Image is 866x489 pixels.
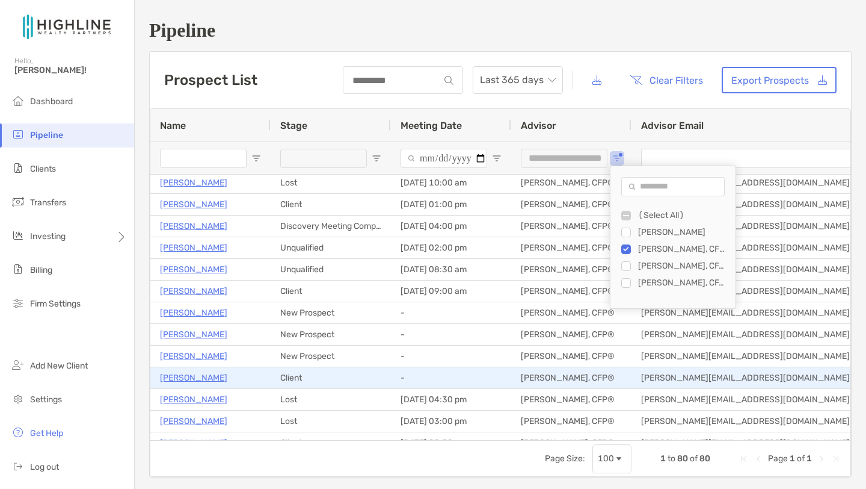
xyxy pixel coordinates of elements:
span: Stage [280,120,307,131]
span: of [690,453,698,464]
span: Firm Settings [30,299,81,309]
input: Name Filter Input [160,149,247,168]
div: Client [271,194,391,215]
input: Search filter values [621,177,725,196]
img: billing icon [11,262,25,276]
p: [PERSON_NAME] [160,349,227,364]
div: [DATE] 02:00 pm [391,237,511,258]
img: add_new_client icon [11,358,25,372]
div: [DATE] 01:00 pm [391,194,511,215]
div: Client [271,367,391,388]
span: Name [160,120,186,131]
div: [DATE] 04:30 pm [391,389,511,410]
div: [PERSON_NAME], CFP® [511,324,631,345]
div: [PERSON_NAME], CFP® [511,216,631,237]
span: Dashboard [30,96,73,107]
img: dashboard icon [11,93,25,108]
span: Last 365 days [480,67,556,93]
div: (Select All) [638,210,728,220]
div: Unqualified [271,259,391,280]
img: transfers icon [11,195,25,209]
div: [DATE] 09:00 am [391,281,511,302]
span: [PERSON_NAME]! [14,65,127,75]
img: pipeline icon [11,127,25,142]
div: [PERSON_NAME], CFP® [511,389,631,410]
div: Page Size [592,444,631,473]
p: [PERSON_NAME] [160,305,227,320]
button: Open Filter Menu [612,154,622,163]
a: [PERSON_NAME] [160,284,227,299]
div: - [391,346,511,367]
a: Export Prospects [722,67,837,93]
img: Zoe Logo [14,5,120,48]
h3: Prospect List [164,72,257,89]
span: Investing [30,231,66,241]
a: [PERSON_NAME] [160,392,227,407]
h1: Pipeline [149,19,852,42]
p: [PERSON_NAME] [160,219,227,234]
span: Settings [30,394,62,405]
div: [PERSON_NAME], CFP® [511,281,631,302]
div: Column Filter [610,166,736,309]
div: [DATE] 10:00 am [391,172,511,193]
div: [PERSON_NAME], CFP® [511,194,631,215]
a: [PERSON_NAME] [160,327,227,342]
img: logout icon [11,459,25,473]
button: Clear Filters [621,67,712,93]
div: 100 [598,453,614,464]
div: New Prospect [271,302,391,323]
img: investing icon [11,228,25,243]
span: 1 [806,453,812,464]
div: Client [271,281,391,302]
img: get-help icon [11,425,25,440]
div: [DATE] 03:00 pm [391,411,511,432]
div: First Page [739,454,749,464]
div: Lost [271,389,391,410]
div: [PERSON_NAME], CFP® [511,259,631,280]
div: Last Page [831,454,841,464]
div: [PERSON_NAME] [638,227,728,237]
div: [PERSON_NAME], CFP® [511,432,631,453]
div: Filter List [610,207,735,291]
div: [DATE] 05:30 pm [391,432,511,453]
span: to [668,453,675,464]
a: [PERSON_NAME] [160,370,227,385]
div: [PERSON_NAME], CFP® [638,244,728,254]
div: [DATE] 08:30 am [391,259,511,280]
span: 80 [677,453,688,464]
div: Page Size: [545,453,585,464]
span: Billing [30,265,52,275]
a: [PERSON_NAME] [160,262,227,277]
div: [PERSON_NAME], CFA®, CAIA, CIMA [638,278,728,288]
span: 80 [699,453,710,464]
a: [PERSON_NAME] [160,240,227,255]
span: of [797,453,805,464]
a: [PERSON_NAME] [160,197,227,212]
div: - [391,302,511,323]
div: [PERSON_NAME], CFP® [511,411,631,432]
span: Transfers [30,198,66,208]
div: Previous Page [754,454,763,464]
a: [PERSON_NAME] [160,435,227,450]
span: Get Help [30,428,63,438]
a: [PERSON_NAME] [160,175,227,190]
input: Meeting Date Filter Input [401,149,487,168]
div: [PERSON_NAME], CFP® [511,302,631,323]
div: Client [271,432,391,453]
div: [PERSON_NAME], CFP® [511,346,631,367]
div: [PERSON_NAME], CFA® [638,261,728,271]
img: clients icon [11,161,25,175]
p: [PERSON_NAME] [160,414,227,429]
div: Discovery Meeting Complete [271,216,391,237]
span: Log out [30,462,59,472]
span: Meeting Date [401,120,462,131]
span: 1 [790,453,795,464]
div: New Prospect [271,346,391,367]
